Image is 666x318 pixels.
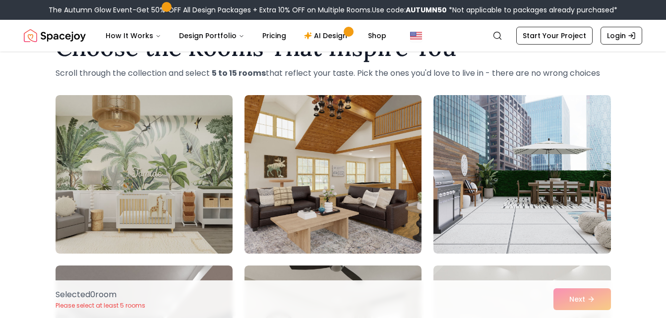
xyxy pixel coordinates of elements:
[433,95,610,254] img: Room room-3
[601,27,642,45] a: Login
[296,26,358,46] a: AI Design
[447,5,617,15] span: *Not applicable to packages already purchased*
[56,36,611,59] h1: Choose the Rooms That Inspire You
[244,95,422,254] img: Room room-2
[372,5,447,15] span: Use code:
[56,67,611,79] p: Scroll through the collection and select that reflect your taste. Pick the ones you'd love to liv...
[406,5,447,15] b: AUTUMN50
[212,67,266,79] strong: 5 to 15 rooms
[24,20,642,52] nav: Global
[410,30,422,42] img: United States
[171,26,252,46] button: Design Portfolio
[24,26,86,46] a: Spacejoy
[98,26,169,46] button: How It Works
[254,26,294,46] a: Pricing
[56,302,145,310] p: Please select at least 5 rooms
[49,5,617,15] div: The Autumn Glow Event-Get 50% OFF All Design Packages + Extra 10% OFF on Multiple Rooms.
[360,26,394,46] a: Shop
[56,289,145,301] p: Selected 0 room
[98,26,394,46] nav: Main
[516,27,593,45] a: Start Your Project
[24,26,86,46] img: Spacejoy Logo
[56,95,233,254] img: Room room-1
